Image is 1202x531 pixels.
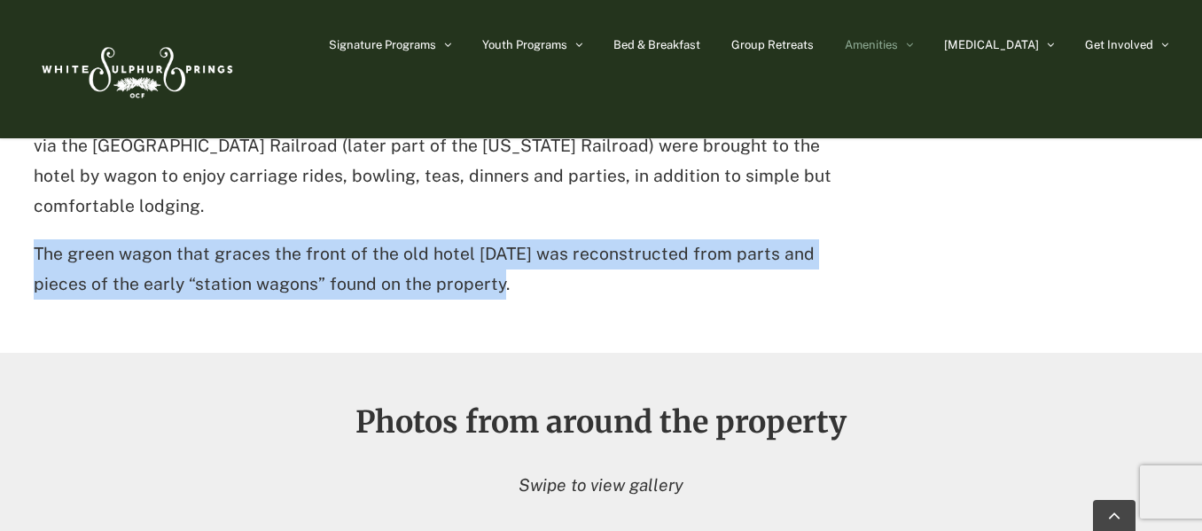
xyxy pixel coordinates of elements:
span: Signature Programs [329,39,436,51]
span: Bed & Breakfast [613,39,700,51]
p: The green wagon that graces the front of the old hotel [DATE] was reconstructed from parts and pi... [34,239,862,300]
h2: Photos from around the property [132,406,1070,438]
img: White Sulphur Springs Logo [34,27,238,111]
span: [MEDICAL_DATA] [944,39,1039,51]
span: Get Involved [1085,39,1153,51]
span: Youth Programs [482,39,567,51]
em: Swipe to view gallery [519,475,683,495]
span: Amenities [845,39,898,51]
span: Group Retreats [731,39,814,51]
